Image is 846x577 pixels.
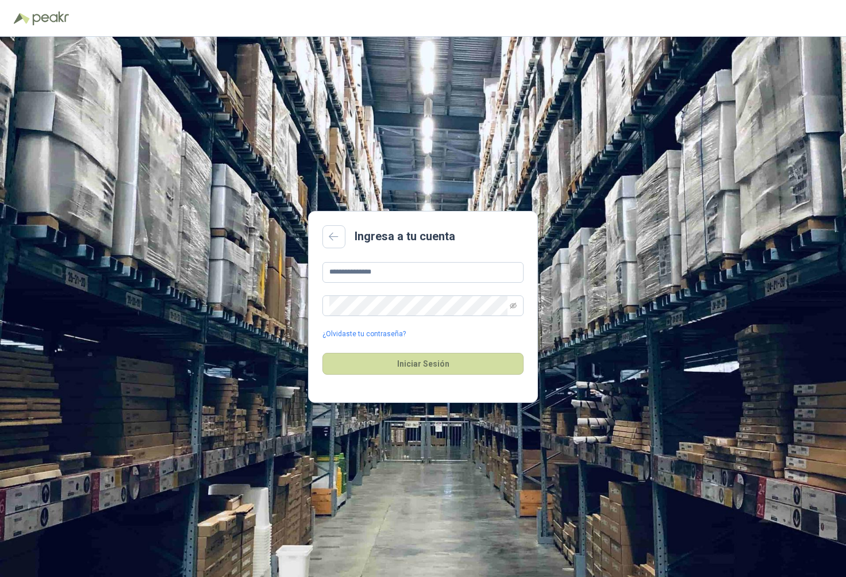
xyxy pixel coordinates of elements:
[510,302,517,309] span: eye-invisible
[32,11,69,25] img: Peakr
[322,329,406,340] a: ¿Olvidaste tu contraseña?
[322,353,524,375] button: Iniciar Sesión
[355,228,455,245] h2: Ingresa a tu cuenta
[14,13,30,24] img: Logo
